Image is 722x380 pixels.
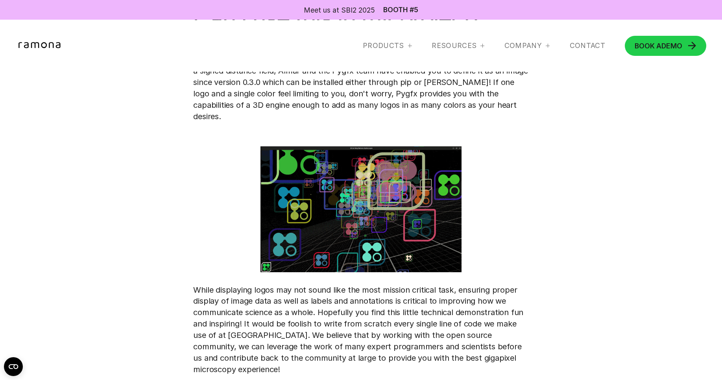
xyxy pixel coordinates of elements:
[4,357,23,376] button: Open CMP widget
[383,6,418,13] a: Booth #5
[570,41,605,50] a: Contact
[504,41,542,50] div: Company
[504,41,550,50] div: Company
[635,42,682,50] div: DEMO
[635,42,661,50] span: BOOK A
[16,42,67,50] a: home
[304,5,375,15] div: Meet us at SBI2 2025
[625,36,706,55] a: BOOK ADEMO
[432,41,484,50] div: RESOURCES
[193,42,528,134] p: To draw our logo, we leveraged some new features of Pygfx that should be available on the release...
[363,41,404,50] div: Products
[432,41,476,50] div: RESOURCES
[363,41,412,50] div: Products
